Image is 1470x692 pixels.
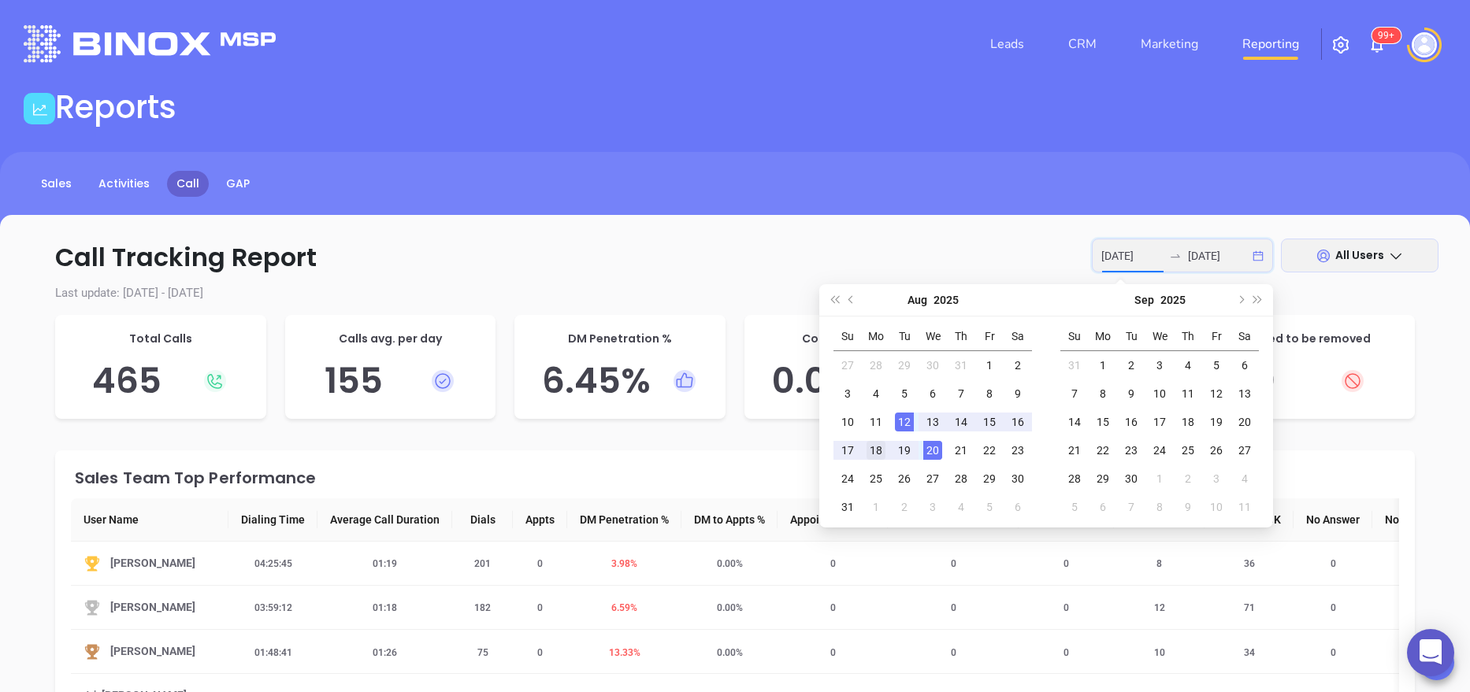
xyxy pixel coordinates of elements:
[707,647,752,658] span: 0.00 %
[1060,379,1089,408] td: 2025-09-07
[952,469,971,488] div: 28
[1004,323,1032,351] th: Sa
[833,351,862,380] td: 2025-07-27
[1147,558,1171,569] span: 8
[867,413,885,431] div: 11
[838,498,857,516] div: 31
[1101,247,1163,265] input: Start date
[1145,436,1174,464] td: 2025-09-24
[1174,323,1202,351] th: Th
[833,323,862,351] th: Su
[1174,351,1202,380] td: 2025-09-04
[1093,498,1112,516] div: 6
[1202,323,1231,351] th: Fr
[947,493,975,521] td: 2025-09-04
[1219,360,1399,402] h5: 0
[867,384,885,403] div: 4
[833,436,862,464] td: 2025-08-17
[1004,379,1032,408] td: 2025-08-09
[1093,413,1112,431] div: 15
[895,441,914,460] div: 19
[301,331,481,347] p: Calls avg. per day
[919,408,947,436] td: 2025-08-13
[1065,498,1084,516] div: 5
[862,379,890,408] td: 2025-08-04
[1174,408,1202,436] td: 2025-09-18
[530,331,710,347] p: DM Penetration %
[838,356,857,375] div: 27
[1231,351,1259,380] td: 2025-09-06
[895,384,914,403] div: 5
[24,25,276,62] img: logo
[1179,384,1197,403] div: 11
[975,323,1004,351] th: Fr
[1008,356,1027,375] div: 2
[980,413,999,431] div: 15
[71,498,228,542] th: User Name
[1179,441,1197,460] div: 25
[1122,413,1141,431] div: 16
[1089,351,1117,380] td: 2025-09-01
[975,436,1004,464] td: 2025-08-22
[952,413,971,431] div: 14
[1145,647,1175,658] span: 10
[71,331,251,347] p: Total Calls
[1321,647,1346,658] span: 0
[975,351,1004,380] td: 2025-08-01
[890,408,919,436] td: 2025-08-12
[1117,436,1145,464] td: 2025-09-23
[245,558,302,569] span: 04:25:45
[1122,384,1141,403] div: 9
[1202,379,1231,408] td: 2025-09-12
[71,360,251,402] h5: 465
[75,470,1399,486] div: Sales Team Top Performance
[919,464,947,493] td: 2025-08-27
[934,284,959,316] button: Choose a year
[980,469,999,488] div: 29
[1235,469,1254,488] div: 4
[1412,32,1437,57] img: user
[1060,464,1089,493] td: 2025-09-28
[1179,356,1197,375] div: 4
[1008,498,1027,516] div: 6
[1234,647,1264,658] span: 34
[923,413,942,431] div: 13
[833,464,862,493] td: 2025-08-24
[1093,469,1112,488] div: 29
[1093,441,1112,460] div: 22
[867,356,885,375] div: 28
[980,498,999,516] div: 5
[947,464,975,493] td: 2025-08-28
[760,360,940,402] h5: 0.00 %
[1231,493,1259,521] td: 2025-10-11
[1060,323,1089,351] th: Su
[862,464,890,493] td: 2025-08-25
[947,323,975,351] th: Th
[1089,379,1117,408] td: 2025-09-08
[975,408,1004,436] td: 2025-08-15
[1117,464,1145,493] td: 2025-09-30
[862,493,890,521] td: 2025-09-01
[1335,247,1384,263] span: All Users
[1093,356,1112,375] div: 1
[919,379,947,408] td: 2025-08-06
[1235,356,1254,375] div: 6
[1150,498,1169,516] div: 8
[1188,247,1249,265] input: End date
[32,171,81,197] a: Sales
[1235,498,1254,516] div: 11
[452,498,513,542] th: Dials
[528,647,552,658] span: 0
[1234,558,1264,569] span: 36
[1372,28,1401,43] sup: 100
[1294,498,1372,542] th: No Answer
[1231,464,1259,493] td: 2025-10-04
[984,28,1030,60] a: Leads
[1093,384,1112,403] div: 8
[980,441,999,460] div: 22
[908,284,927,316] button: Choose a month
[1060,436,1089,464] td: 2025-09-21
[1065,441,1084,460] div: 21
[1231,323,1259,351] th: Sa
[600,647,650,658] span: 13.33 %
